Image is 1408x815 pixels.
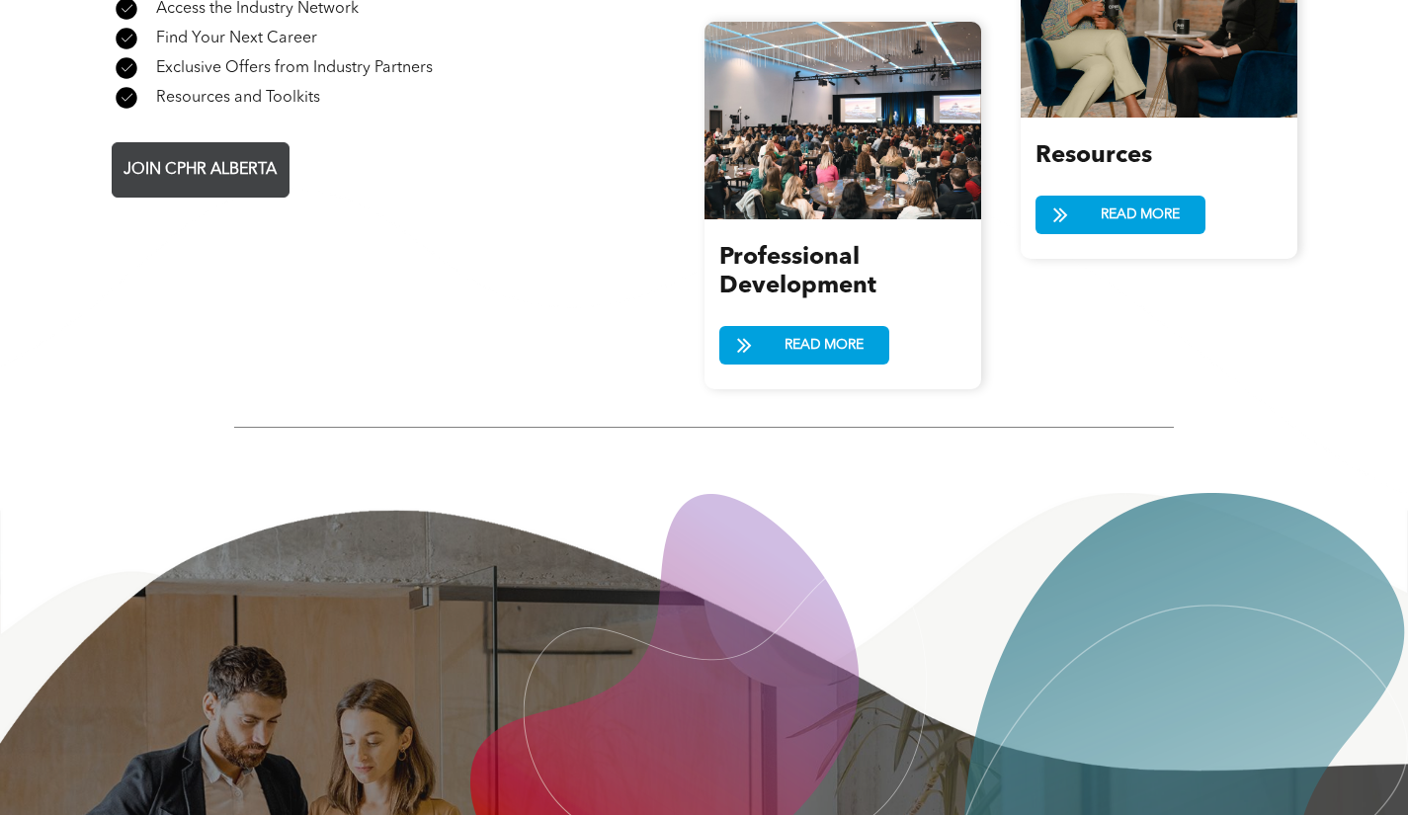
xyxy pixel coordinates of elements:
a: READ MORE [719,326,889,365]
span: Professional Development [719,246,876,298]
span: Resources [1035,144,1152,168]
a: READ MORE [1035,196,1205,234]
a: JOIN CPHR ALBERTA [112,142,290,198]
span: READ MORE [778,327,870,364]
span: Access the Industry Network [156,1,359,17]
span: READ MORE [1094,197,1187,233]
span: Find Your Next Career [156,31,317,46]
span: JOIN CPHR ALBERTA [117,151,284,190]
span: Resources and Toolkits [156,90,320,106]
span: Exclusive Offers from Industry Partners [156,60,433,76]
